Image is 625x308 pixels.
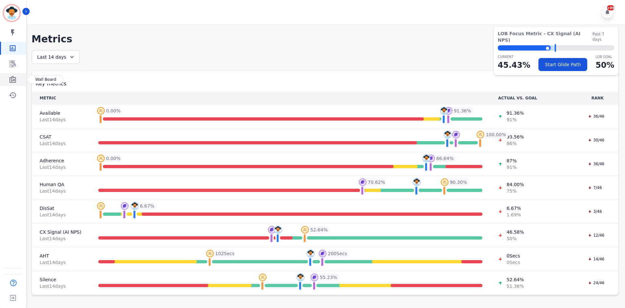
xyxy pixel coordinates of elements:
[40,157,83,164] span: Adherence
[498,54,530,59] p: CURRENT
[452,131,460,139] img: profile-pic
[97,107,105,115] img: profile-pic
[577,92,618,105] th: RANK
[297,273,304,281] img: profile-pic
[40,229,83,235] span: CX Signal (AI NPS)
[427,154,435,162] img: profile-pic
[40,164,83,170] span: Last 14 day s
[301,226,309,234] img: profile-pic
[585,113,608,120] div: 36/46
[507,188,524,194] span: 75 %
[477,131,484,139] img: profile-pic
[507,212,521,218] span: 1.69 %
[440,107,448,115] img: profile-pic
[359,178,367,186] img: profile-pic
[507,181,524,188] span: 84.00 %
[97,202,105,210] img: profile-pic
[40,212,83,218] span: Last 14 day s
[607,5,614,10] div: +99
[585,184,605,191] div: 7/46
[40,110,83,116] span: Available
[450,179,467,185] span: 90.30 %
[423,154,430,162] img: profile-pic
[328,250,347,257] span: 200 Secs
[507,116,524,123] span: 91 %
[268,226,276,234] img: profile-pic
[413,178,421,186] img: profile-pic
[36,80,66,88] span: Key metrics
[131,202,139,210] img: profile-pic
[320,274,337,281] span: 55.23 %
[106,155,120,162] span: 0.00 %
[310,227,327,233] span: 52.64 %
[40,116,83,123] span: Last 14 day s
[40,205,83,212] span: DisSat
[32,50,80,64] div: Last 14 days
[436,155,453,162] span: 86.64 %
[498,30,592,43] span: LOB Focus Metric - CX Signal (AI NPS)
[445,107,452,115] img: profile-pic
[538,58,587,71] button: Start Glide Path
[121,202,129,210] img: profile-pic
[32,92,90,105] th: METRIC
[454,108,471,114] span: 91.36 %
[498,59,530,71] p: 45.43 %
[307,250,314,257] img: profile-pic
[40,283,83,289] span: Last 14 day s
[311,273,318,281] img: profile-pic
[40,235,83,242] span: Last 14 day s
[585,280,608,286] div: 24/46
[596,54,614,59] p: LOB Goal
[40,134,83,140] span: CSAT
[274,226,282,234] img: profile-pic
[507,157,517,164] span: 87 %
[507,140,524,147] span: 86 %
[40,276,83,283] span: Silence
[585,256,608,262] div: 14/46
[585,208,605,215] div: 3/46
[507,205,521,212] span: 6.67 %
[215,250,234,257] span: 102 Secs
[507,110,524,116] span: 91.36 %
[596,59,614,71] p: 50 %
[319,250,326,257] img: profile-pic
[40,259,83,266] span: Last 14 day s
[40,181,83,188] span: Human QA
[507,259,520,266] span: 0 Secs
[507,276,524,283] span: 52.64 %
[40,253,83,259] span: AHT
[486,131,506,138] span: 100.00 %
[40,188,83,194] span: Last 14 day s
[368,179,385,185] span: 70.62 %
[585,232,608,239] div: 12/46
[444,131,451,139] img: profile-pic
[585,161,608,167] div: 36/46
[498,45,551,51] div: ⬤
[490,92,577,105] th: ACTUAL VS. GOAL
[259,273,267,281] img: profile-pic
[592,32,614,42] span: Past 7 days
[507,235,524,242] span: 50 %
[140,203,154,209] span: 6.67 %
[507,253,520,259] span: 0 Secs
[507,164,517,170] span: 91 %
[4,5,20,21] img: Bordered avatar
[40,140,83,147] span: Last 14 day s
[507,134,524,140] span: 93.56 %
[32,33,618,45] h1: Metrics
[206,250,214,257] img: profile-pic
[507,229,524,235] span: 46.58 %
[507,283,524,289] span: 51.36 %
[441,178,449,186] img: profile-pic
[585,137,608,143] div: 30/46
[97,154,105,162] img: profile-pic
[106,108,120,114] span: 0.00 %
